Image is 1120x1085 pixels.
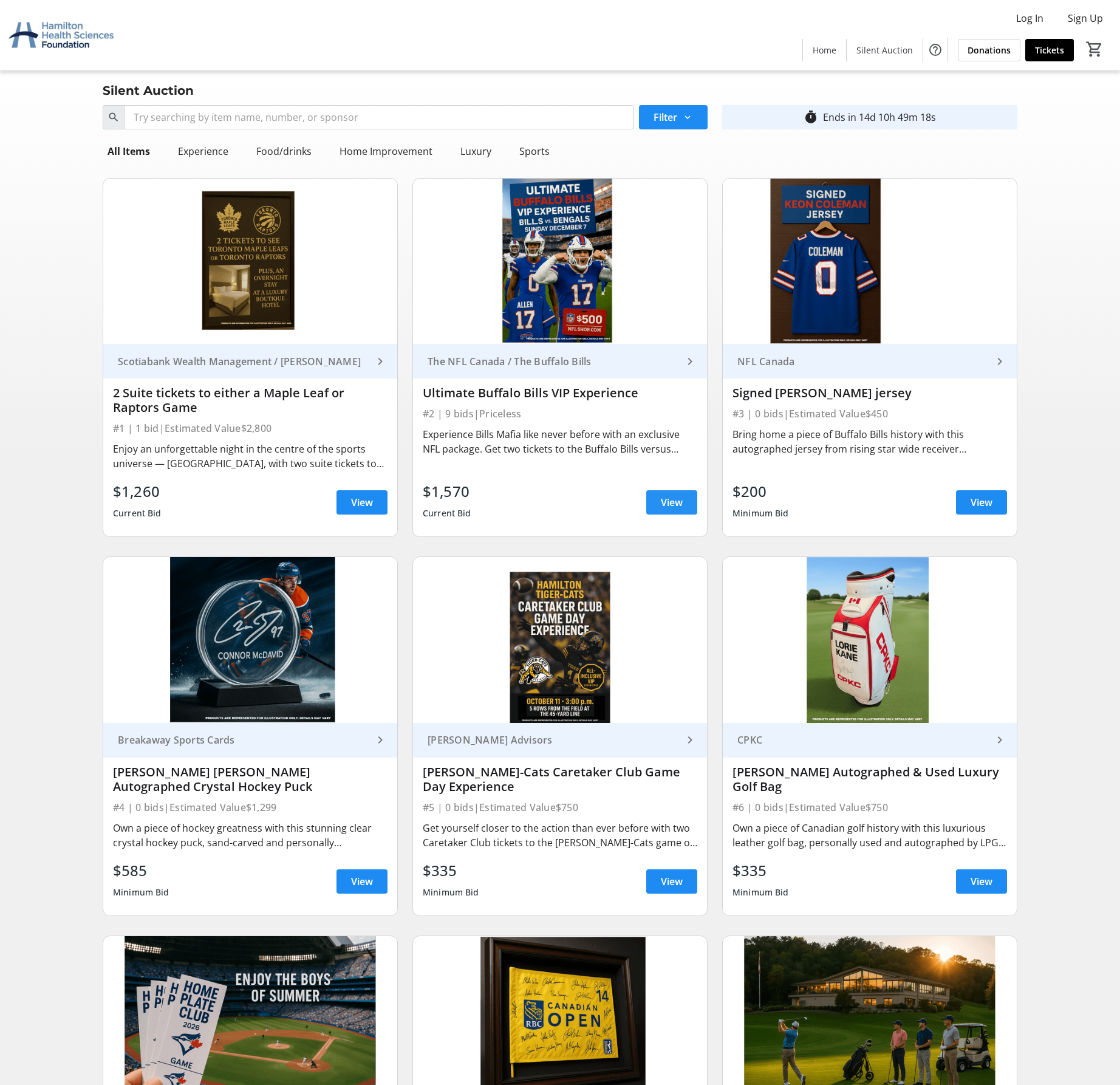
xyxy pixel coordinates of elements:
a: View [956,490,1007,515]
a: View [956,869,1007,894]
div: 2 Suite tickets to either a Maple Leaf or Raptors Game [113,386,388,415]
div: Experience [173,139,233,163]
a: View [336,869,388,894]
div: $335 [732,860,789,881]
div: Ultimate Buffalo Bills VIP Experience [423,386,697,400]
div: Experience Bills Mafia like never before with an exclusive NFL package. Get two tickets to the Bu... [423,427,697,456]
mat-icon: keyboard_arrow_right [683,354,697,369]
mat-icon: keyboard_arrow_right [373,354,388,369]
a: View [336,490,388,515]
span: View [351,874,373,889]
span: View [971,495,992,510]
div: Current Bid [113,502,162,524]
a: Silent Auction [847,39,923,61]
span: Home [813,44,836,56]
a: Tickets [1025,39,1074,61]
span: Log In [1016,11,1043,26]
div: Breakaway Sports Cards [113,734,373,746]
div: $585 [113,860,169,881]
span: Donations [968,44,1011,56]
div: [PERSON_NAME] Advisors [423,734,683,746]
span: Filter [654,110,677,125]
div: $200 [732,481,789,502]
input: Try searching by item name, number, or sponsor [124,105,634,129]
span: Tickets [1035,44,1064,56]
a: Home [803,39,846,61]
div: Scotiabank Wealth Management / [PERSON_NAME] [113,355,373,368]
img: Connor McDavid Autographed Crystal Hockey Puck [103,557,397,722]
div: #5 | 0 bids | Estimated Value $750 [423,799,697,816]
div: Current Bid [423,502,471,524]
div: [PERSON_NAME]-Cats Caretaker Club Game Day Experience [423,765,697,794]
img: 2 Suite tickets to either a Maple Leaf or Raptors Game [103,179,397,344]
div: Ends in 14d 10h 49m 18s [823,110,936,125]
img: Ultimate Buffalo Bills VIP Experience [413,179,707,344]
img: Signed Keon Coleman jersey [723,179,1017,344]
div: Minimum Bid [113,881,169,903]
div: All Items [103,139,155,163]
a: Donations [958,39,1020,61]
a: CPKC [723,723,1017,758]
a: View [646,869,697,894]
mat-icon: keyboard_arrow_right [683,733,697,747]
button: Sign Up [1058,9,1113,28]
div: Minimum Bid [732,502,789,524]
button: Log In [1006,9,1053,28]
img: Hamilton Tiger-Cats Caretaker Club Game Day Experience [413,557,707,722]
div: Get yourself closer to the action than ever before with two Caretaker Club tickets to the [PERSON... [423,821,697,850]
div: Bring home a piece of Buffalo Bills history with this autographed jersey from rising star wide re... [732,427,1007,456]
button: Cart [1084,38,1105,60]
button: Help [923,38,948,62]
div: Luxury [456,139,496,163]
div: Minimum Bid [423,881,479,903]
div: #6 | 0 bids | Estimated Value $750 [732,799,1007,816]
button: Filter [639,105,708,129]
div: $1,570 [423,481,471,502]
div: $335 [423,860,479,881]
img: Hamilton Health Sciences Foundation's Logo [7,5,115,66]
div: [PERSON_NAME] Autographed & Used Luxury Golf Bag [732,765,1007,794]
div: Home Improvement [335,139,437,163]
span: View [971,874,992,889]
div: Own a piece of Canadian golf history with this luxurious leather golf bag, personally used and au... [732,821,1007,850]
div: $1,260 [113,481,162,502]
span: View [661,495,683,510]
div: Enjoy an unforgettable night in the centre of the sports universe — [GEOGRAPHIC_DATA], with two s... [113,442,388,471]
a: Breakaway Sports Cards [103,723,397,758]
div: #3 | 0 bids | Estimated Value $450 [732,405,1007,422]
div: [PERSON_NAME] [PERSON_NAME] Autographed Crystal Hockey Puck [113,765,388,794]
div: The NFL Canada / The Buffalo Bills [423,355,683,368]
span: Silent Auction [856,44,913,56]
span: View [351,495,373,510]
mat-icon: timer_outline [804,110,818,125]
div: Silent Auction [95,81,201,100]
span: View [661,874,683,889]
img: Lorie Kane Autographed & Used Luxury Golf Bag [723,557,1017,722]
a: [PERSON_NAME] Advisors [413,723,707,758]
a: View [646,490,697,515]
div: Signed [PERSON_NAME] jersey [732,386,1007,400]
mat-icon: keyboard_arrow_right [373,733,388,747]
div: Sports [514,139,555,163]
div: Minimum Bid [732,881,789,903]
div: #1 | 1 bid | Estimated Value $2,800 [113,420,388,437]
div: CPKC [732,734,992,746]
mat-icon: keyboard_arrow_right [992,733,1007,747]
a: Scotiabank Wealth Management / [PERSON_NAME] [103,344,397,378]
div: #4 | 0 bids | Estimated Value $1,299 [113,799,388,816]
div: Own a piece of hockey greatness with this stunning clear crystal hockey puck, sand-carved and per... [113,821,388,850]
mat-icon: keyboard_arrow_right [992,354,1007,369]
div: Food/drinks [251,139,316,163]
span: Sign Up [1068,11,1103,26]
div: NFL Canada [732,355,992,368]
div: #2 | 9 bids | Priceless [423,405,697,422]
a: The NFL Canada / The Buffalo Bills [413,344,707,378]
a: NFL Canada [723,344,1017,378]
